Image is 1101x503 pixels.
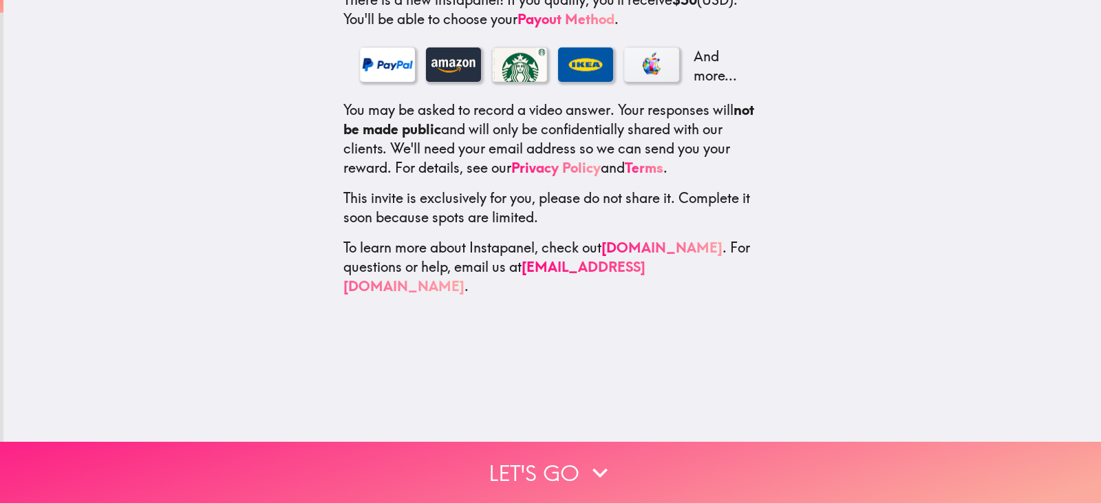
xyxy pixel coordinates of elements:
[343,258,645,295] a: [EMAIL_ADDRESS][DOMAIN_NAME]
[511,159,601,176] a: Privacy Policy
[690,47,745,85] p: And more...
[517,10,614,28] a: Payout Method
[343,100,762,178] p: You may be asked to record a video answer. Your responses will and will only be confidentially sh...
[343,189,762,227] p: This invite is exclusively for you, please do not share it. Complete it soon because spots are li...
[625,159,663,176] a: Terms
[601,239,723,256] a: [DOMAIN_NAME]
[343,238,762,296] p: To learn more about Instapanel, check out . For questions or help, email us at .
[343,101,754,138] b: not be made public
